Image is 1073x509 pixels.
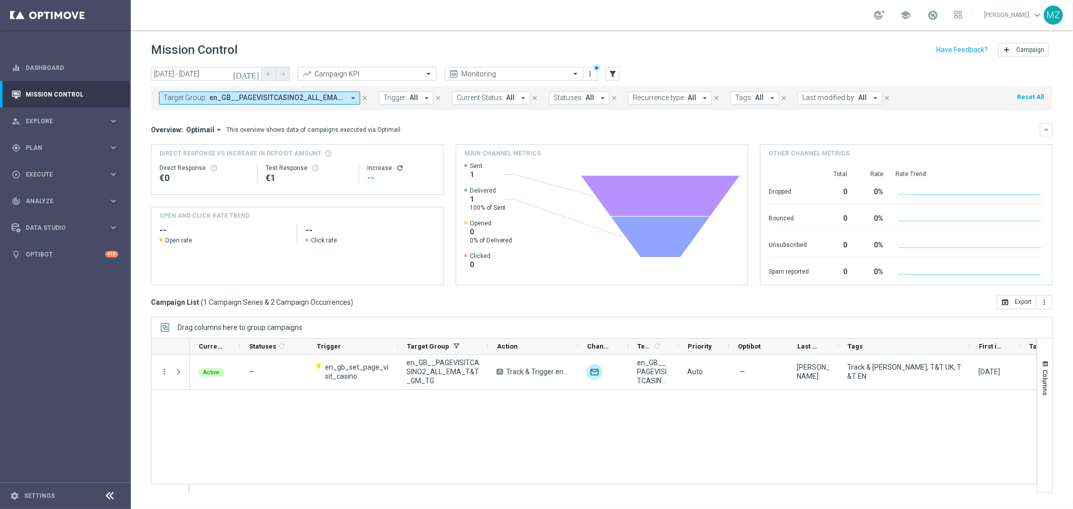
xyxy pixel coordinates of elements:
[317,343,341,350] span: Trigger
[821,209,847,225] div: 0
[302,69,312,79] i: trending_up
[109,196,118,206] i: keyboard_arrow_right
[262,67,276,81] button: arrow_back
[151,43,237,57] h1: Mission Control
[109,169,118,179] i: keyboard_arrow_right
[821,170,847,178] div: Total
[470,260,490,269] span: 0
[1029,343,1042,350] span: Targeted Customers
[151,125,183,134] h3: Overview:
[553,94,583,102] span: Statuses:
[713,95,720,102] i: close
[739,367,745,376] span: —
[797,363,830,381] div: Elizabeth Cotter
[586,68,596,80] button: more_vert
[628,92,712,105] button: Recurrence type: All arrow_drop_down
[12,143,109,152] div: Plan
[159,211,250,220] h4: OPEN AND CLICK RATE TREND
[203,369,219,376] span: Active
[12,170,21,179] i: play_circle_outline
[12,250,21,259] i: lightbulb
[598,94,607,103] i: arrow_drop_down
[738,343,761,350] span: Optibot
[266,164,351,172] div: Test Response
[279,70,286,77] i: arrow_forward
[997,298,1053,306] multiple-options-button: Export to CSV
[349,94,358,103] i: arrow_drop_down
[769,263,809,279] div: Spam reported
[276,67,290,81] button: arrow_forward
[936,46,988,53] input: Have Feedback?
[653,342,662,350] i: refresh
[11,224,119,232] button: Data Studio keyboard_arrow_right
[226,125,400,134] div: This overview shows data of campaigns executed via Optimail
[519,94,528,103] i: arrow_drop_down
[1040,123,1053,136] button: keyboard_arrow_down
[422,94,431,103] i: arrow_drop_down
[198,367,224,377] colored-tag: Active
[11,144,119,152] button: gps_fixed Plan keyboard_arrow_right
[769,209,809,225] div: Bounced
[11,64,119,72] button: equalizer Dashboard
[464,149,541,158] h4: Main channel metrics
[396,164,404,172] button: refresh
[470,219,513,227] span: Opened
[434,93,443,104] button: close
[608,69,617,78] i: filter_alt
[406,358,479,385] span: en_GB__PAGEVISITCASINO2_ALL_EMA_T&T_GM_TG
[178,323,302,331] span: Drag columns here to group campaigns
[109,116,118,126] i: keyboard_arrow_right
[859,170,883,178] div: Rate
[367,164,435,172] div: Increase
[12,54,118,81] div: Dashboard
[769,236,809,252] div: Unsubscribed
[457,94,504,102] span: Current Status:
[186,125,214,134] span: Optimail
[859,236,883,252] div: 0%
[435,95,442,102] i: close
[383,94,407,102] span: Trigger:
[997,295,1036,309] button: open_in_browser Export
[848,343,863,350] span: Tags
[633,94,685,102] span: Recurrence type:
[1003,46,1011,54] i: add
[159,164,249,172] div: Direct Response
[249,368,254,376] span: —
[882,93,891,104] button: close
[151,298,353,307] h3: Campaign List
[11,91,119,99] button: Mission Control
[160,367,169,376] button: more_vert
[506,94,515,102] span: All
[151,67,262,81] input: Select date range
[587,70,595,78] i: more_vert
[151,355,190,390] div: Press SPACE to select this row.
[11,117,119,125] button: person_search Explore keyboard_arrow_right
[159,149,321,158] span: Direct Response VS Increase In Deposit Amount
[652,341,662,352] span: Calculate column
[606,67,620,81] button: filter_alt
[449,69,459,79] i: preview
[199,343,223,350] span: Current Status
[159,172,249,184] div: €0
[379,92,434,105] button: Trigger: All arrow_drop_down
[871,94,880,103] i: arrow_drop_down
[10,491,19,500] i: settings
[26,118,109,124] span: Explore
[24,493,55,499] a: Settings
[859,263,883,279] div: 0%
[637,343,652,350] span: Templates
[797,343,821,350] span: Last Modified By
[506,367,569,376] span: Track & Trigger en_gb_set_page_visit_casino
[779,93,788,104] button: close
[12,143,21,152] i: gps_fixed
[883,95,890,102] i: close
[1040,298,1048,306] i: more_vert
[821,263,847,279] div: 0
[1032,10,1043,21] span: keyboard_arrow_down
[497,343,518,350] span: Action
[769,149,850,158] h4: Other channel metrics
